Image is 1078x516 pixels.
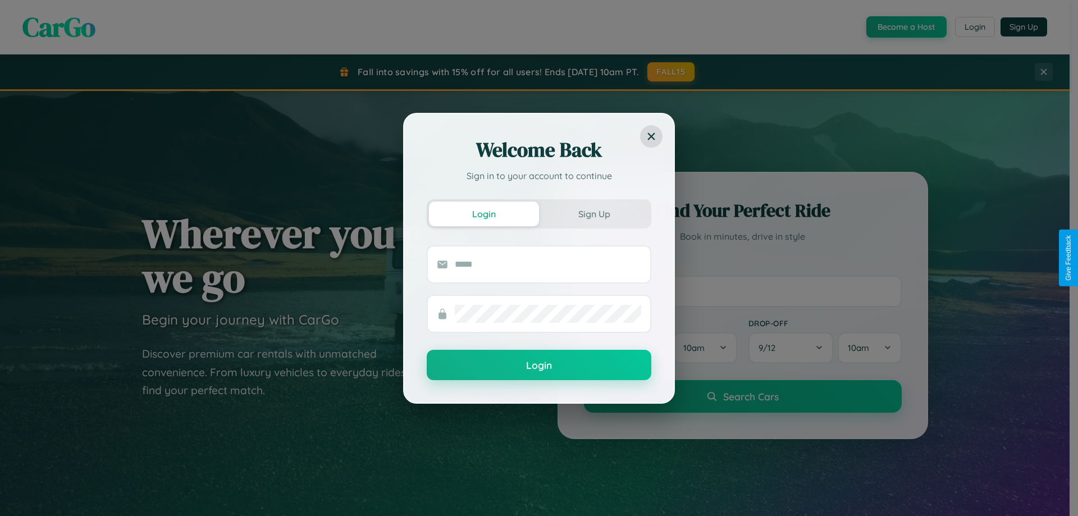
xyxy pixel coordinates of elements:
[1065,235,1072,281] div: Give Feedback
[539,202,649,226] button: Sign Up
[427,169,651,182] p: Sign in to your account to continue
[427,136,651,163] h2: Welcome Back
[429,202,539,226] button: Login
[427,350,651,380] button: Login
